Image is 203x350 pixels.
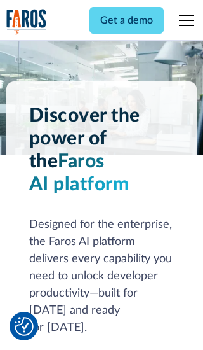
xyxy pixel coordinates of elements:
h1: Discover the power of the [29,104,174,196]
a: Get a demo [89,7,164,34]
img: Logo of the analytics and reporting company Faros. [6,9,47,35]
img: Revisit consent button [15,317,34,336]
div: menu [171,5,197,36]
a: home [6,9,47,35]
span: Faros AI platform [29,152,129,194]
button: Cookie Settings [15,317,34,336]
div: Designed for the enterprise, the Faros AI platform delivers every capability you need to unlock d... [29,216,174,337]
